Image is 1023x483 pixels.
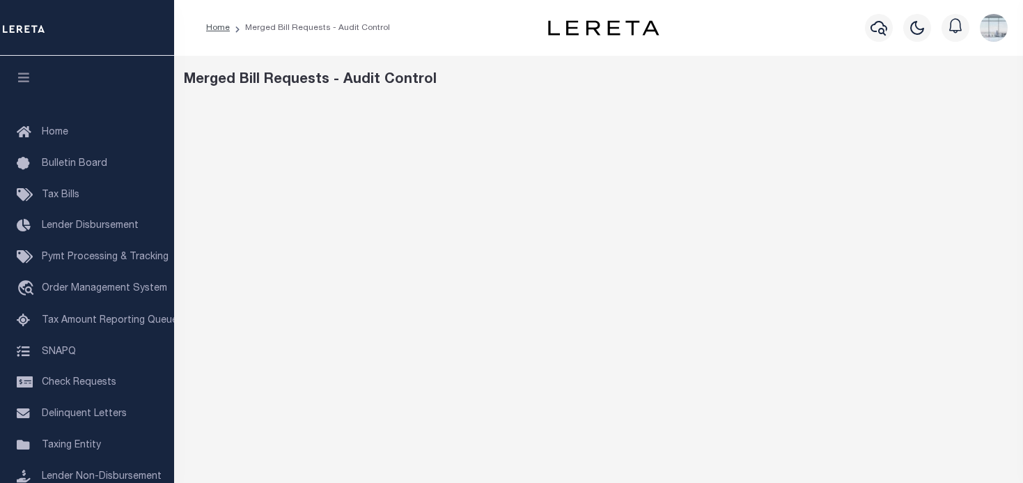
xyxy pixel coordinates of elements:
[230,22,390,34] li: Merged Bill Requests - Audit Control
[42,128,68,137] span: Home
[17,280,39,298] i: travel_explore
[42,440,101,450] span: Taxing Entity
[42,409,127,419] span: Delinquent Letters
[206,24,230,32] a: Home
[42,472,162,482] span: Lender Non-Disbursement
[42,190,79,200] span: Tax Bills
[42,346,76,356] span: SNAPQ
[42,284,167,293] span: Order Management System
[184,70,1014,91] div: Merged Bill Requests - Audit Control
[42,252,169,262] span: Pymt Processing & Tracking
[548,20,659,36] img: logo-dark.svg
[42,221,139,231] span: Lender Disbursement
[42,316,178,325] span: Tax Amount Reporting Queue
[42,378,116,388] span: Check Requests
[42,159,107,169] span: Bulletin Board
